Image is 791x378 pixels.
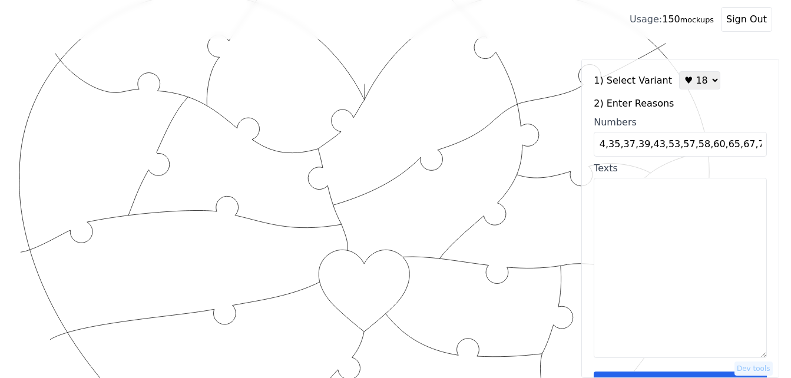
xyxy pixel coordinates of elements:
div: Texts [594,161,767,175]
div: 150 [630,12,714,26]
small: mockups [680,15,714,24]
button: Sign Out [721,7,772,32]
div: Numbers [594,115,767,130]
input: Numbers [594,132,767,157]
button: Dev tools [734,362,773,376]
textarea: Texts [594,178,767,358]
span: Usage: [630,14,662,25]
label: 1) Select Variant [594,74,672,88]
label: 2) Enter Reasons [594,97,767,111]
